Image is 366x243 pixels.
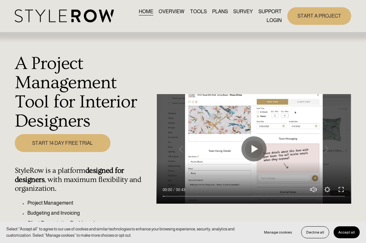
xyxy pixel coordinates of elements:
[15,166,153,193] h4: StyleRow is a platform , with maximum flexibility and organization.
[259,226,297,238] button: Manage cookies
[287,7,351,25] a: START A PROJECT
[267,16,282,25] a: LOGIN
[163,187,174,193] div: Current time
[139,8,153,16] a: HOME
[15,134,110,152] a: START 14 DAY FREE TRIAL
[6,226,253,239] p: Select “Accept all” to agree to our use of cookies and similar technologies to enhance your brows...
[241,136,267,161] button: Play
[301,226,329,238] button: Decline all
[15,9,114,22] img: StyleRow
[27,199,153,207] p: Project Management
[27,219,153,227] p: Client Presentation Dashboard
[338,230,355,235] span: Accept all
[159,8,184,16] a: OVERVIEW
[174,187,187,193] div: Duration
[212,8,228,16] a: PLANS
[163,194,345,199] input: Seek
[334,226,360,238] button: Accept all
[233,8,253,16] a: SURVEY
[306,230,324,235] span: Decline all
[190,8,207,16] a: TOOLS
[258,8,282,16] a: folder dropdown
[27,209,153,217] p: Budgeting and Invoicing
[15,166,126,184] strong: designed for designers
[15,54,153,131] h1: A Project Management Tool for Interior Designers
[264,230,292,235] span: Manage cookies
[258,8,282,15] span: SUPPORT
